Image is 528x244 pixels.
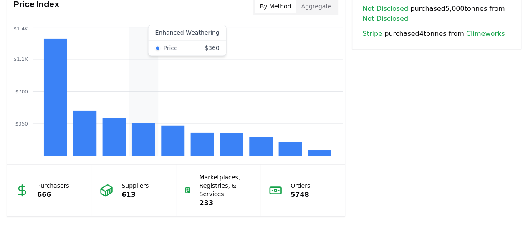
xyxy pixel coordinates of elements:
[199,173,252,198] p: Marketplaces, Registries, & Services
[362,4,511,24] span: purchased 5,000 tonnes from
[121,181,149,189] p: Suppliers
[15,88,28,94] tspan: $700
[291,181,310,189] p: Orders
[199,198,252,208] p: 233
[37,189,69,199] p: 666
[291,189,310,199] p: 5748
[13,25,28,31] tspan: $1.4K
[362,29,505,39] span: purchased 4 tonnes from
[13,56,28,62] tspan: $1.1K
[15,121,28,127] tspan: $350
[37,181,69,189] p: Purchasers
[121,189,149,199] p: 613
[362,4,408,14] a: Not Disclosed
[466,29,505,39] a: Climeworks
[362,29,382,39] a: Stripe
[362,14,408,24] a: Not Disclosed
